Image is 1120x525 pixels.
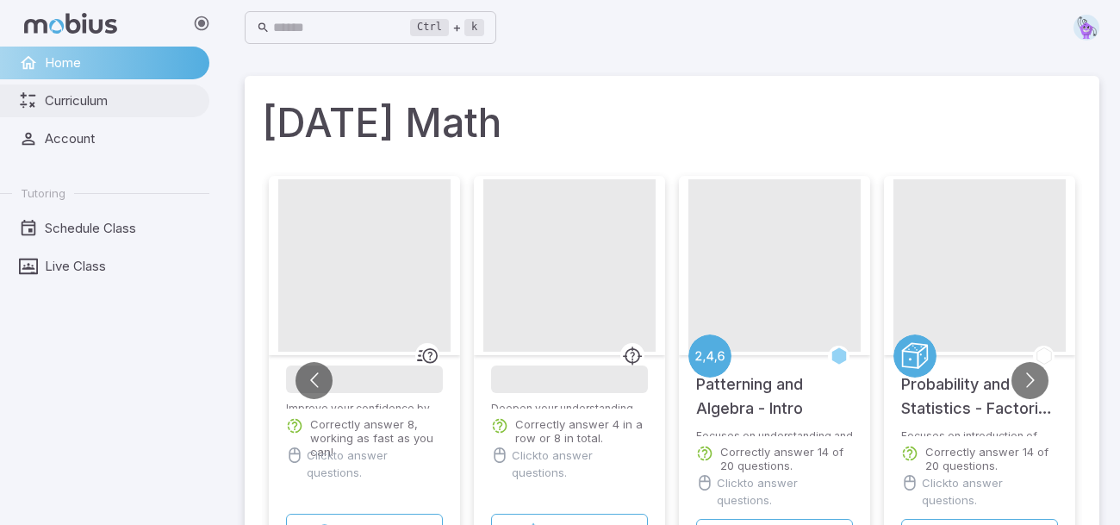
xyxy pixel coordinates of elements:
[1011,362,1048,399] button: Go to next slide
[688,334,731,378] a: Patterning
[45,219,197,238] span: Schedule Class
[310,417,443,459] p: Correctly answer 8, working as fast as you can!
[45,91,197,110] span: Curriculum
[1073,15,1099,41] img: pentagon.svg
[512,447,648,481] p: Click to answer questions.
[720,445,853,472] p: Correctly answer 14 of 20 questions.
[925,445,1058,472] p: Correctly answer 14 of 20 questions.
[696,355,853,421] h5: Patterning and Algebra - Intro
[515,417,648,445] p: Correctly answer 4 in a row or 8 in total.
[901,429,1058,436] p: Focuses on introduction of factorial notation and practice with calculating factorials, factorial...
[45,129,197,148] span: Account
[901,355,1058,421] h5: Probability and Statistics - Factorial Form Intro
[922,474,1058,509] p: Click to answer questions.
[410,17,484,38] div: +
[491,402,648,409] p: Deepen your understanding by focusing on one area.
[286,402,443,409] p: Improve your confidence by testing your speed on simpler questions.
[717,474,853,509] p: Click to answer questions.
[464,19,484,36] kbd: k
[307,447,443,481] p: Click to answer questions.
[696,429,853,436] p: Focuses on understanding and extending number patterns with algebra.
[21,185,65,201] span: Tutoring
[45,53,197,72] span: Home
[262,93,1082,152] h1: [DATE] Math
[893,334,936,378] a: Probability
[410,19,449,36] kbd: Ctrl
[296,362,333,399] button: Go to previous slide
[45,257,197,276] span: Live Class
